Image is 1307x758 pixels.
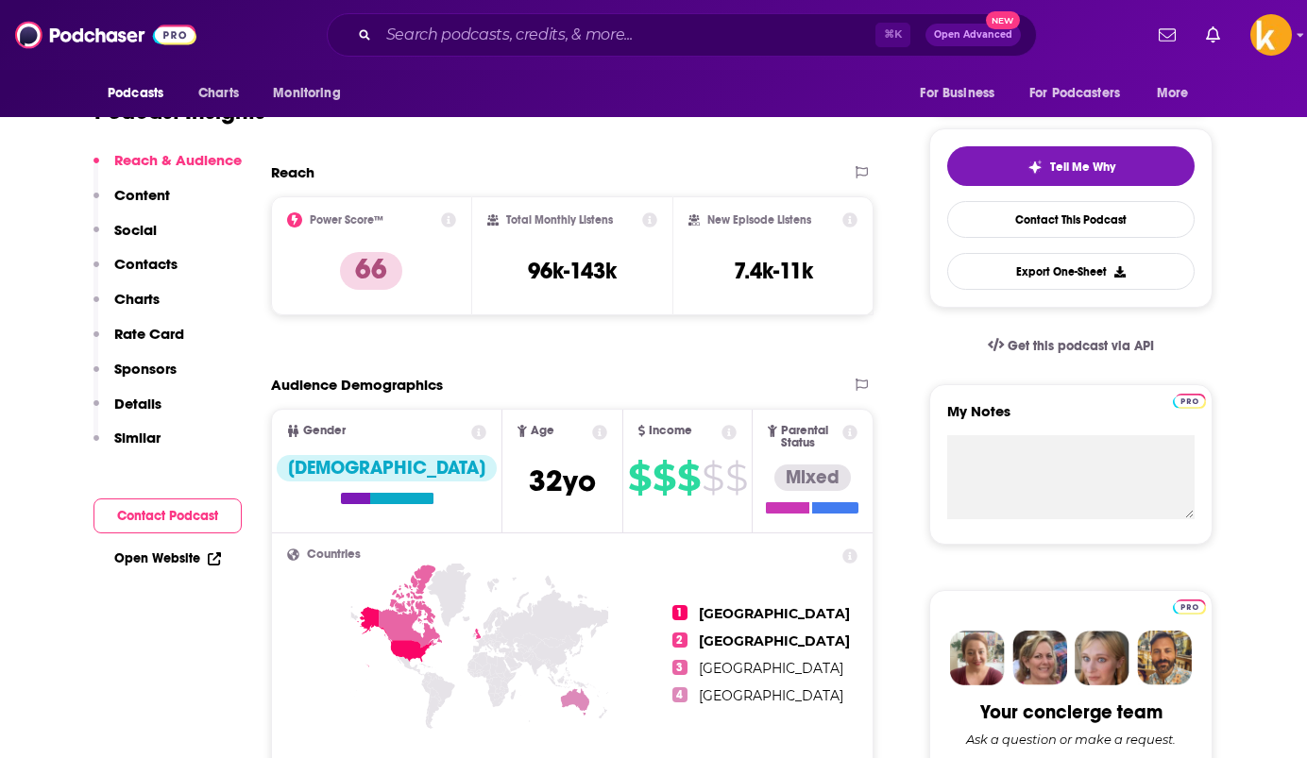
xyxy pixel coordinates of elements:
[653,463,675,493] span: $
[531,425,554,437] span: Age
[307,548,361,561] span: Countries
[93,151,242,186] button: Reach & Audience
[528,257,617,285] h3: 96k-143k
[699,632,850,649] span: [GEOGRAPHIC_DATA]
[699,605,850,622] span: [GEOGRAPHIC_DATA]
[1173,391,1206,409] a: Pro website
[340,252,402,290] p: 66
[310,213,383,227] h2: Power Score™
[1137,631,1192,685] img: Jon Profile
[1173,599,1206,615] img: Podchaser Pro
[1198,19,1228,51] a: Show notifications dropdown
[672,632,687,648] span: 2
[506,213,613,227] h2: Total Monthly Listens
[114,360,177,378] p: Sponsors
[628,463,651,493] span: $
[699,660,843,677] span: [GEOGRAPHIC_DATA]
[734,257,813,285] h3: 7.4k-11k
[1050,160,1115,175] span: Tell Me Why
[950,631,1005,685] img: Sydney Profile
[947,146,1195,186] button: tell me why sparkleTell Me Why
[1075,631,1129,685] img: Jules Profile
[774,464,851,491] div: Mixed
[672,660,687,675] span: 3
[114,395,161,413] p: Details
[186,76,250,111] a: Charts
[277,455,497,481] div: [DEMOGRAPHIC_DATA]
[947,253,1195,290] button: Export One-Sheet
[93,498,242,533] button: Contact Podcast
[327,13,1037,57] div: Search podcasts, credits, & more...
[986,11,1020,29] span: New
[114,325,184,343] p: Rate Card
[925,24,1021,46] button: Open AdvancedNew
[114,221,157,239] p: Social
[966,732,1176,747] div: Ask a question or make a request.
[699,687,843,704] span: [GEOGRAPHIC_DATA]
[379,20,875,50] input: Search podcasts, credits, & more...
[93,290,160,325] button: Charts
[303,425,346,437] span: Gender
[93,360,177,395] button: Sponsors
[271,163,314,181] h2: Reach
[875,23,910,47] span: ⌘ K
[980,700,1163,724] div: Your concierge team
[934,30,1012,40] span: Open Advanced
[1008,338,1154,354] span: Get this podcast via API
[93,325,184,360] button: Rate Card
[93,395,161,430] button: Details
[947,201,1195,238] a: Contact This Podcast
[649,425,692,437] span: Income
[529,463,596,499] span: 32 yo
[907,76,1018,111] button: open menu
[260,76,365,111] button: open menu
[114,429,161,446] p: Similar
[108,80,163,107] span: Podcasts
[973,323,1169,369] a: Get this podcast via API
[1157,80,1189,107] span: More
[702,463,723,493] span: $
[15,17,196,53] img: Podchaser - Follow, Share and Rate Podcasts
[1173,597,1206,615] a: Pro website
[1017,76,1147,111] button: open menu
[1012,631,1067,685] img: Barbara Profile
[672,687,687,702] span: 4
[93,255,178,290] button: Contacts
[1029,80,1120,107] span: For Podcasters
[94,76,188,111] button: open menu
[114,151,242,169] p: Reach & Audience
[198,80,239,107] span: Charts
[672,605,687,620] span: 1
[1250,14,1292,56] span: Logged in as sshawan
[707,213,811,227] h2: New Episode Listens
[114,255,178,273] p: Contacts
[1250,14,1292,56] button: Show profile menu
[1250,14,1292,56] img: User Profile
[114,186,170,204] p: Content
[947,402,1195,435] label: My Notes
[93,186,170,221] button: Content
[114,290,160,308] p: Charts
[725,463,747,493] span: $
[1173,394,1206,409] img: Podchaser Pro
[271,376,443,394] h2: Audience Demographics
[273,80,340,107] span: Monitoring
[677,463,700,493] span: $
[93,221,157,256] button: Social
[1151,19,1183,51] a: Show notifications dropdown
[114,550,221,566] a: Open Website
[1144,76,1213,111] button: open menu
[920,80,994,107] span: For Business
[781,425,840,449] span: Parental Status
[93,429,161,463] button: Similar
[1027,160,1043,175] img: tell me why sparkle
